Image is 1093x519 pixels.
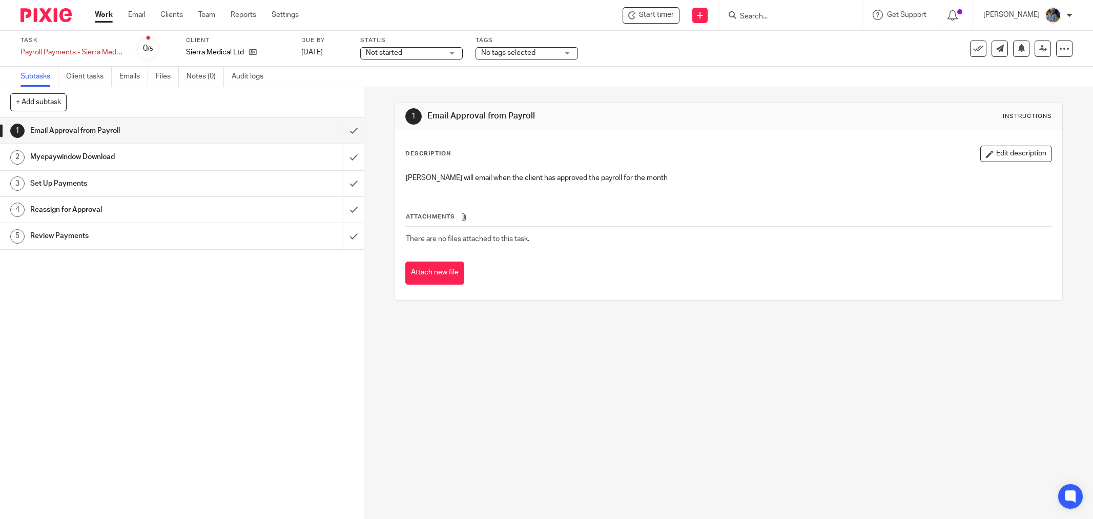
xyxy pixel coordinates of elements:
[1045,7,1061,24] img: Jaskaran%20Singh.jpeg
[128,10,145,20] a: Email
[406,173,1051,183] p: [PERSON_NAME] will email when the client has approved the payroll for the month
[301,49,323,56] span: [DATE]
[360,36,463,45] label: Status
[887,11,926,18] span: Get Support
[623,7,679,24] div: Sierra Medical Ltd - Payroll Payments - Sierra Medical
[20,8,72,22] img: Pixie
[980,146,1052,162] button: Edit description
[10,176,25,191] div: 3
[30,202,232,217] h1: Reassign for Approval
[30,228,232,244] h1: Review Payments
[148,46,153,52] small: /5
[476,36,578,45] label: Tags
[30,123,232,138] h1: Email Approval from Payroll
[231,10,256,20] a: Reports
[10,93,67,111] button: + Add subtask
[639,10,674,21] span: Start timer
[739,12,831,22] input: Search
[30,149,232,165] h1: Myepaywindow Download
[10,150,25,165] div: 2
[405,262,464,285] button: Attach new file
[186,36,288,45] label: Client
[427,111,751,122] h1: Email Approval from Payroll
[405,150,451,158] p: Description
[186,47,244,57] p: Sierra Medical Ltd
[406,214,455,219] span: Attachments
[983,10,1040,20] p: [PERSON_NAME]
[95,10,113,20] a: Work
[1003,112,1052,121] div: Instructions
[187,67,224,87] a: Notes (0)
[160,10,183,20] a: Clients
[481,49,535,56] span: No tags selected
[20,36,123,45] label: Task
[143,43,153,54] div: 0
[272,10,299,20] a: Settings
[66,67,112,87] a: Client tasks
[198,10,215,20] a: Team
[301,36,347,45] label: Due by
[366,49,402,56] span: Not started
[156,67,179,87] a: Files
[405,108,422,125] div: 1
[10,124,25,138] div: 1
[119,67,148,87] a: Emails
[20,67,58,87] a: Subtasks
[30,176,232,191] h1: Set Up Payments
[20,47,123,57] div: Payroll Payments - Sierra Medical
[232,67,271,87] a: Audit logs
[10,229,25,244] div: 5
[406,235,529,243] span: There are no files attached to this task.
[10,203,25,217] div: 4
